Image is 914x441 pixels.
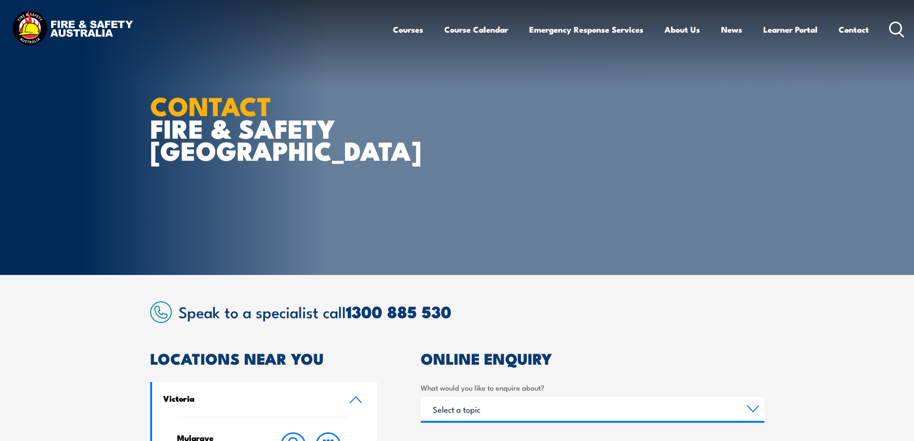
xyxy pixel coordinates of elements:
[152,382,378,417] a: Victoria
[346,298,451,324] a: 1300 885 530
[150,351,378,365] h2: LOCATIONS NEAR YOU
[421,382,764,393] label: What would you like to enquire about?
[444,17,508,42] a: Course Calendar
[763,17,818,42] a: Learner Portal
[150,94,387,161] h1: FIRE & SAFETY [GEOGRAPHIC_DATA]
[150,85,272,125] strong: CONTACT
[529,17,643,42] a: Emergency Response Services
[665,17,700,42] a: About Us
[839,17,869,42] a: Contact
[163,393,335,404] h4: Victoria
[178,303,764,320] h2: Speak to a specialist call
[721,17,742,42] a: News
[421,351,764,365] h2: ONLINE ENQUIRY
[393,17,423,42] a: Courses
